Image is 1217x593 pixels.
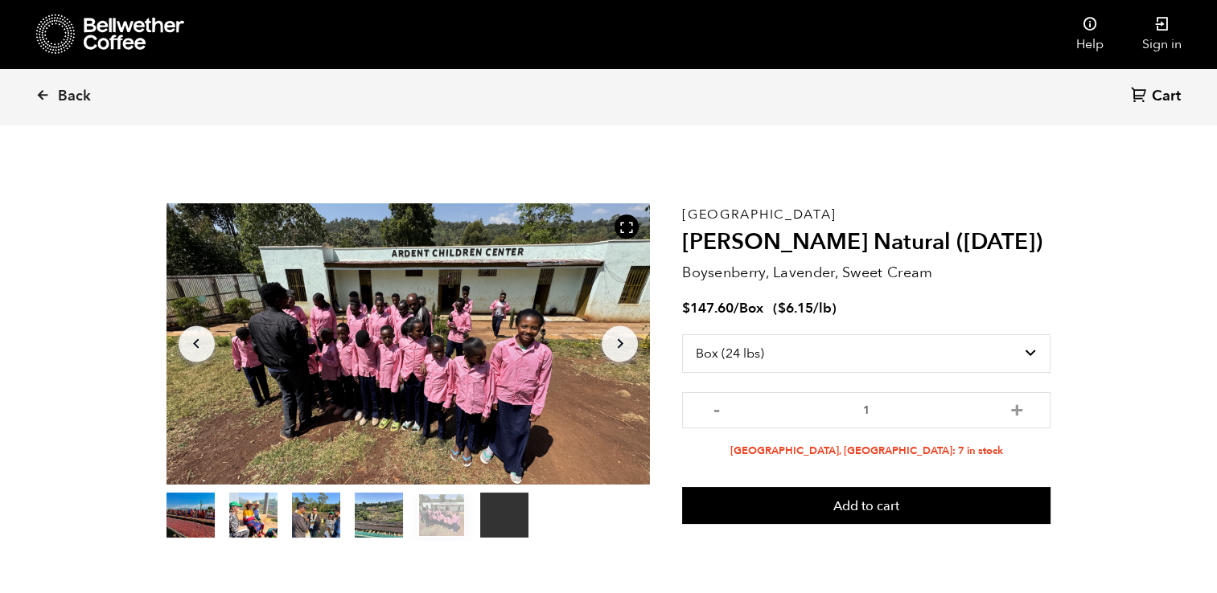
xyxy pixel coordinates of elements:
[1131,86,1185,108] a: Cart
[1006,400,1026,416] button: +
[650,203,1134,485] video: Your browser does not support the video tag.
[706,400,726,416] button: -
[773,299,837,317] span: ( )
[682,262,1050,284] p: Boysenberry, Lavender, Sweet Cream
[682,299,734,317] bdi: 147.60
[480,493,528,538] video: Your browser does not support the video tag.
[734,299,739,317] span: /
[58,87,91,106] span: Back
[739,299,763,317] span: Box
[778,299,813,317] bdi: 6.15
[1152,87,1181,106] span: Cart
[682,229,1050,256] h2: [PERSON_NAME] Natural ([DATE])
[813,299,832,317] span: /lb
[682,487,1050,524] button: Add to cart
[682,299,690,317] span: $
[778,299,786,317] span: $
[682,444,1050,459] li: [GEOGRAPHIC_DATA], [GEOGRAPHIC_DATA]: 7 in stock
